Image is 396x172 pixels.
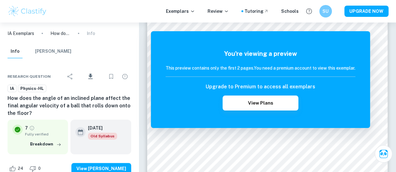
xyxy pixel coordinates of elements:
button: Ask Clai [375,145,392,163]
p: 7 [25,125,28,131]
p: How does the angle of an inclined plane affect the final angular velocity of a ball that rolls do... [50,30,70,37]
span: Old Syllabus [88,133,117,140]
div: Share [64,70,76,83]
h6: This preview contains only the first 2 pages. You need a premium account to view this exemplar. [166,65,355,71]
span: IA [8,86,16,92]
button: Help and Feedback [304,6,314,17]
a: Physics-HL [18,85,46,92]
h6: Upgrade to Premium to access all exemplars [206,83,315,91]
span: Physics-HL [18,86,46,92]
p: Review [208,8,229,15]
p: Info [87,30,95,37]
img: Clastify logo [8,5,47,17]
div: Bookmark [105,70,117,83]
button: View Plans [223,96,298,111]
button: Info [8,45,23,58]
h6: How does the angle of an inclined plane affect the final angular velocity of a ball that rolls do... [8,95,131,117]
button: UPGRADE NOW [344,6,388,17]
button: [PERSON_NAME] [35,45,71,58]
p: Exemplars [166,8,195,15]
a: IA Exemplars [8,30,34,37]
span: 0 [35,165,44,172]
a: Tutoring [244,8,269,15]
a: Grade fully verified [29,125,35,131]
h5: You're viewing a preview [166,49,355,58]
a: IA [8,85,17,92]
div: Report issue [119,70,131,83]
h6: SU [322,8,329,15]
span: 24 [14,165,27,172]
button: SU [319,5,332,17]
div: Starting from the May 2025 session, the Physics IA requirements have changed. It's OK to refer to... [88,133,117,140]
span: Fully verified [25,131,63,137]
div: Download [78,68,104,85]
h6: [DATE] [88,125,112,131]
button: Breakdown [28,140,63,149]
a: Schools [281,8,299,15]
span: Research question [8,74,51,79]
